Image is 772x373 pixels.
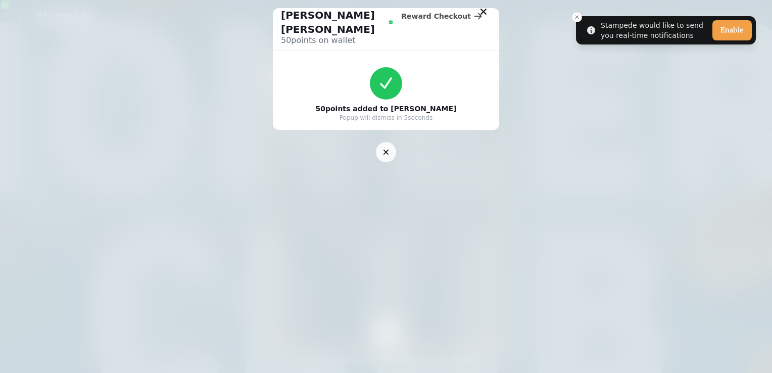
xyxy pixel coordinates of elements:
span: Reward Checkout [401,13,471,20]
button: Reward Checkout [393,8,491,24]
p: Popup will dismiss in 5 seconds [340,114,432,122]
p: 50 points added to [PERSON_NAME] [315,104,456,114]
p: 50 points on wallet [281,34,393,46]
p: [PERSON_NAME] [PERSON_NAME] [281,8,387,36]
